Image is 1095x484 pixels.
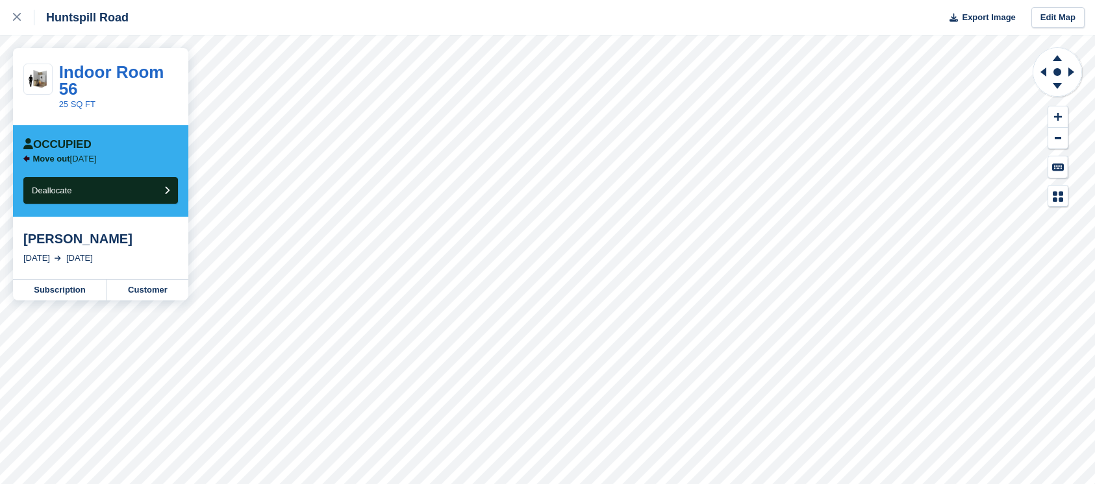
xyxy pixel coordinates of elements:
[1048,106,1068,128] button: Zoom In
[942,7,1016,29] button: Export Image
[23,155,30,162] img: arrow-left-icn-90495f2de72eb5bd0bd1c3c35deca35cc13f817d75bef06ecd7c0b315636ce7e.svg
[1048,156,1068,178] button: Keyboard Shortcuts
[34,10,129,25] div: Huntspill Road
[32,186,71,195] span: Deallocate
[1048,186,1068,207] button: Map Legend
[55,256,61,261] img: arrow-right-light-icn-cde0832a797a2874e46488d9cf13f60e5c3a73dbe684e267c42b8395dfbc2abf.svg
[962,11,1015,24] span: Export Image
[33,154,70,163] span: Move out
[13,280,107,300] a: Subscription
[23,138,92,151] div: Occupied
[1048,128,1068,149] button: Zoom Out
[23,252,50,265] div: [DATE]
[107,280,188,300] a: Customer
[59,62,164,99] a: Indoor Room 56
[1031,7,1085,29] a: Edit Map
[24,69,52,90] img: 25-sqft-unit.jpg
[23,231,178,247] div: [PERSON_NAME]
[23,177,178,204] button: Deallocate
[33,154,97,164] p: [DATE]
[66,252,93,265] div: [DATE]
[59,99,95,109] a: 25 SQ FT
